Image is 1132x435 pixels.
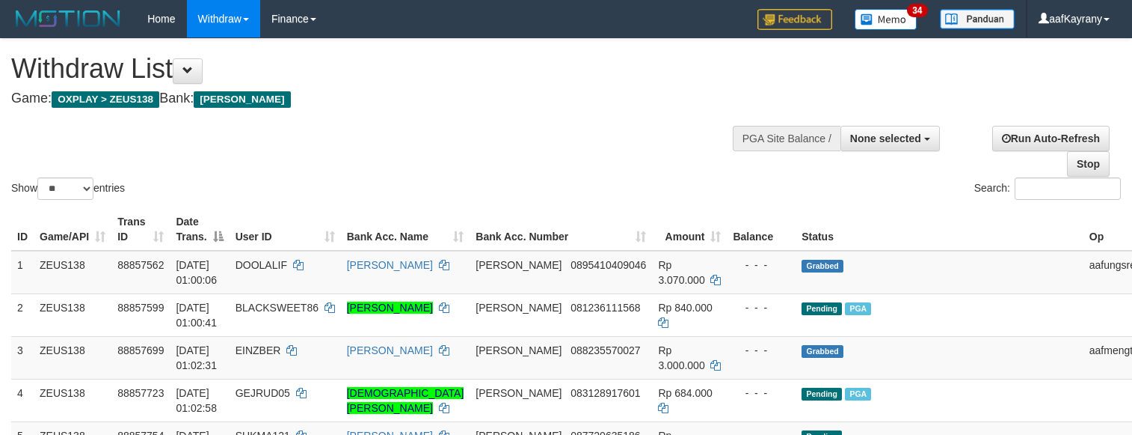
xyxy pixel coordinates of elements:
td: 4 [11,379,34,422]
th: Amount: activate to sort column ascending [652,208,727,251]
span: DOOLALIF [236,259,287,271]
div: - - - [733,258,790,273]
span: Grabbed [802,260,843,273]
span: [PERSON_NAME] [476,259,562,271]
span: OXPLAY > ZEUS138 [52,91,159,108]
span: EINZBER [236,344,281,356]
h4: Game: Bank: [11,91,739,106]
input: Search: [1015,177,1121,200]
span: 88857723 [117,387,164,399]
a: Run Auto-Refresh [992,126,1110,151]
th: Bank Acc. Name: activate to sort column ascending [341,208,470,251]
span: [PERSON_NAME] [476,344,562,356]
td: 2 [11,293,34,336]
td: ZEUS138 [34,379,111,422]
span: Rp 3.070.000 [658,259,704,286]
span: 88857699 [117,344,164,356]
span: Copy 0895410409046 to clipboard [570,259,646,271]
span: [DATE] 01:00:41 [176,302,217,329]
span: [DATE] 01:00:06 [176,259,217,286]
span: Pending [802,302,842,315]
th: Game/API: activate to sort column ascending [34,208,111,251]
span: Rp 684.000 [658,387,712,399]
img: Button%20Memo.svg [855,9,917,30]
span: 88857562 [117,259,164,271]
span: Marked by aafkaynarin [845,302,871,315]
span: Rp 840.000 [658,302,712,314]
th: Balance [727,208,796,251]
span: None selected [850,133,921,145]
a: [PERSON_NAME] [347,259,433,271]
img: panduan.png [940,9,1015,29]
span: BLACKSWEET86 [236,302,319,314]
td: 3 [11,336,34,379]
span: Copy 083128917601 to clipboard [570,387,640,399]
div: - - - [733,386,790,401]
span: [PERSON_NAME] [194,91,290,108]
a: [DEMOGRAPHIC_DATA][PERSON_NAME] [347,387,464,414]
a: Stop [1067,151,1110,177]
span: Grabbed [802,345,843,358]
div: - - - [733,300,790,315]
span: [PERSON_NAME] [476,302,562,314]
div: - - - [733,343,790,358]
span: [DATE] 01:02:31 [176,344,217,371]
label: Search: [974,177,1121,200]
select: Showentries [37,177,93,200]
div: PGA Site Balance / [733,126,840,151]
td: ZEUS138 [34,251,111,294]
a: [PERSON_NAME] [347,302,433,314]
th: Date Trans.: activate to sort column descending [170,208,229,251]
td: 1 [11,251,34,294]
span: [PERSON_NAME] [476,387,562,399]
span: 88857599 [117,302,164,314]
span: Rp 3.000.000 [658,344,704,371]
td: ZEUS138 [34,293,111,336]
h1: Withdraw List [11,54,739,84]
span: [DATE] 01:02:58 [176,387,217,414]
label: Show entries [11,177,125,200]
th: User ID: activate to sort column ascending [230,208,341,251]
a: [PERSON_NAME] [347,344,433,356]
span: Copy 081236111568 to clipboard [570,302,640,314]
span: Pending [802,388,842,401]
th: Status [796,208,1083,251]
th: Trans ID: activate to sort column ascending [111,208,170,251]
td: ZEUS138 [34,336,111,379]
span: Copy 088235570027 to clipboard [570,344,640,356]
img: Feedback.jpg [757,9,832,30]
th: ID [11,208,34,251]
span: GEJRUD05 [236,387,290,399]
th: Bank Acc. Number: activate to sort column ascending [470,208,652,251]
button: None selected [840,126,940,151]
span: Marked by aafkaynarin [845,388,871,401]
img: MOTION_logo.png [11,7,125,30]
span: 34 [907,4,927,17]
